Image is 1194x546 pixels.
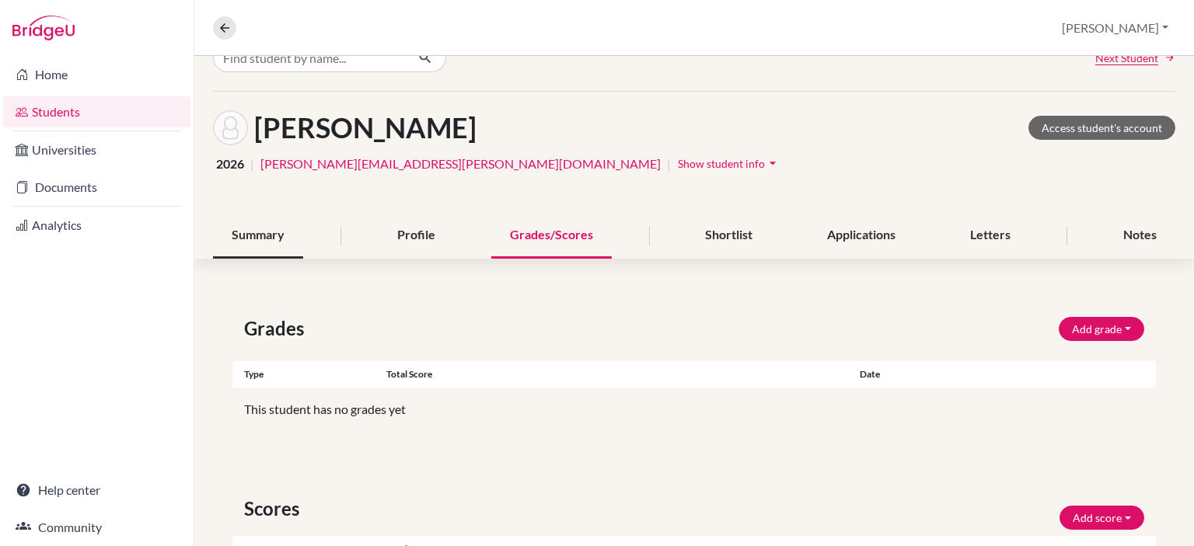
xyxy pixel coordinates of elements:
div: Applications [808,213,914,259]
div: Date [848,367,1079,381]
div: Letters [951,213,1029,259]
i: arrow_drop_down [765,155,780,171]
a: [PERSON_NAME][EMAIL_ADDRESS][PERSON_NAME][DOMAIN_NAME] [260,155,661,173]
img: Bridge-U [12,16,75,40]
span: | [250,155,254,173]
div: Shortlist [686,213,771,259]
span: Next Student [1095,50,1158,66]
button: [PERSON_NAME] [1055,13,1175,43]
div: Summary [213,213,303,259]
a: Access student's account [1028,116,1175,140]
a: Documents [3,172,190,203]
p: This student has no grades yet [244,400,1144,419]
a: Help center [3,475,190,506]
a: Next Student [1095,50,1175,66]
a: Universities [3,134,190,165]
a: Students [3,96,190,127]
div: Type [232,367,386,381]
img: Astrid Castro's avatar [213,110,248,145]
div: Total score [386,367,848,381]
span: Grades [244,315,310,343]
div: Grades/Scores [491,213,612,259]
button: Add score [1060,506,1144,530]
input: Find student by name... [213,43,406,72]
h1: [PERSON_NAME] [254,111,477,144]
div: Profile [379,213,454,259]
span: Show student info [678,157,765,170]
a: Home [3,59,190,90]
div: Notes [1105,213,1175,259]
span: | [667,155,671,173]
span: Scores [244,495,305,523]
button: Add grade [1059,317,1144,341]
a: Analytics [3,210,190,241]
a: Community [3,512,190,543]
button: Show student infoarrow_drop_down [677,151,781,176]
span: 2026 [216,155,244,173]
